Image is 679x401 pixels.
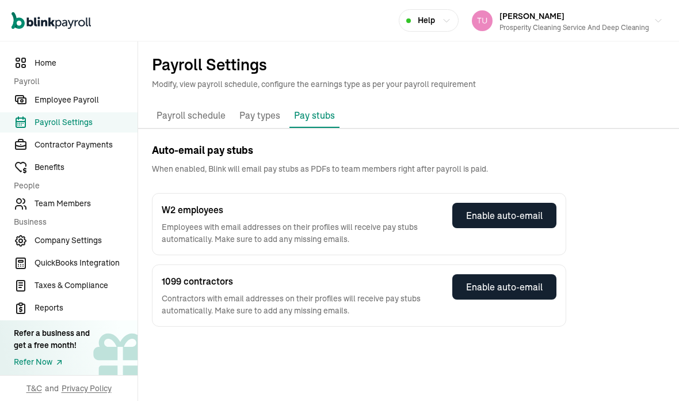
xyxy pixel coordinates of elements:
span: 1099 contractors [162,274,441,288]
div: Enable auto-email [466,280,543,294]
span: When enabled, Blink will email pay stubs as PDFs to team members right after payroll is paid. [152,163,665,175]
span: Contractor Payments [35,139,138,151]
span: Employees with email addresses on their profiles will receive pay stubs automatically. Make sure ... [162,221,441,245]
span: Payroll [14,75,131,88]
h1: Payroll Settings [152,55,665,74]
span: People [14,180,131,192]
nav: Global [12,4,91,37]
iframe: Chat Widget [621,346,679,401]
span: Benefits [35,161,138,173]
span: Help [418,14,435,27]
a: Refer Now [14,356,90,368]
span: Employee Payroll [35,94,138,106]
p: Pay types [239,108,280,123]
div: Refer a business and get a free month! [14,327,90,351]
span: Privacy Policy [62,383,112,394]
span: W2 employees [162,203,441,217]
p: Payroll schedule [157,108,226,123]
span: Contractors with email addresses on their profiles will receive pay stubs automatically. Make sur... [162,293,441,317]
p: Modify, view payroll schedule, configure the earnings type as per your payroll requirement [152,78,665,90]
span: Business [14,216,131,228]
button: Enable auto-email [452,203,556,228]
span: QuickBooks Integration [35,257,138,269]
span: Taxes & Compliance [35,279,138,292]
span: Home [35,57,138,69]
span: Team Members [35,198,138,210]
span: T&C [26,383,42,394]
span: Auto-email pay stubs [152,143,665,158]
button: Help [399,9,459,32]
span: Reports [35,302,138,314]
div: Prosperity Cleaning Service and Deep Cleaning [499,22,649,33]
span: Company Settings [35,234,138,247]
span: [PERSON_NAME] [499,11,564,21]
span: Payroll Settings [35,116,138,128]
button: Enable auto-email [452,274,556,300]
div: Enable auto-email [466,209,543,222]
p: Pay stubs [294,108,335,122]
button: [PERSON_NAME]Prosperity Cleaning Service and Deep Cleaning [467,6,667,35]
